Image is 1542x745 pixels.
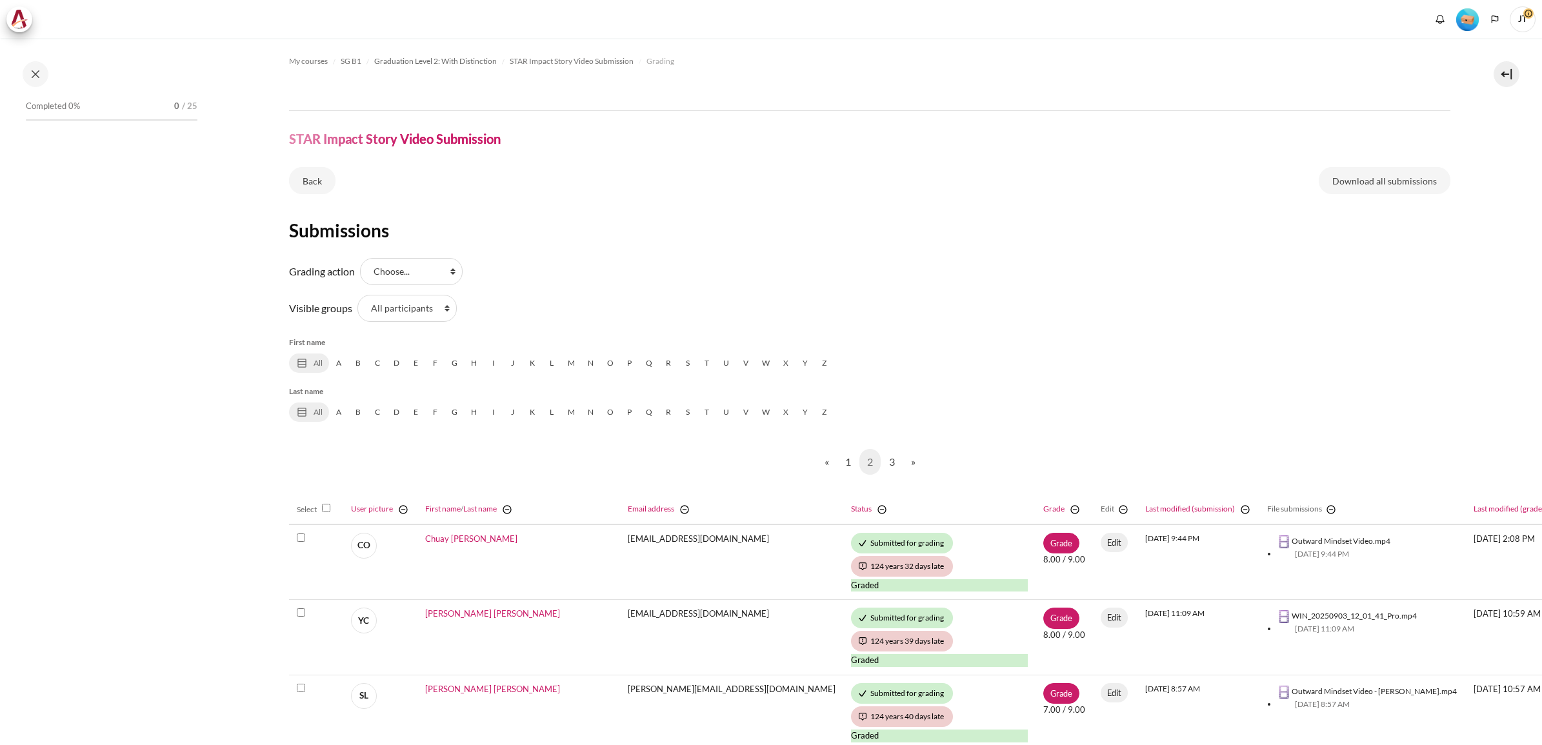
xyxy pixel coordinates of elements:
td: 8.00 / 9.00 [1036,600,1093,675]
span: JT [1510,6,1536,32]
a: M [561,353,581,373]
nav: Navigation bar [289,51,1450,72]
a: Outward Mindset Video - [PERSON_NAME].mp4 [1292,686,1457,696]
a: T [697,353,717,373]
td: [DATE] 9:44 PM [1137,524,1259,600]
a: L [542,353,561,373]
a: I [484,402,503,422]
img: switch_minus [1239,503,1252,516]
td: [EMAIL_ADDRESS][DOMAIN_NAME] [620,600,843,675]
span: My courses [289,55,328,67]
a: All [289,353,329,373]
div: Submitted for grading [851,608,953,628]
a: Email address [628,504,674,513]
a: [PERSON_NAME] [PERSON_NAME] [425,608,560,619]
a: Architeck Architeck [6,6,39,32]
a: Chuay [PERSON_NAME] [425,533,517,544]
a: P [620,402,639,422]
a: J [503,402,523,422]
a: Edit [1101,533,1128,552]
img: switch_minus [1068,503,1081,516]
a: User picture [351,504,393,513]
div: Graded [851,579,1028,592]
a: 2 [859,449,881,475]
a: YC [351,608,382,633]
label: Visible groups [289,301,352,316]
a: Last modified (submission) [1145,504,1235,513]
a: Last name [463,504,497,513]
td: [EMAIL_ADDRESS][DOMAIN_NAME] [620,524,843,600]
div: Level #1 [1456,7,1479,31]
a: Back [289,167,335,194]
a: Previous page [817,449,837,475]
a: F [426,402,445,422]
img: Architeck [10,10,28,29]
div: Submitted for grading [851,533,953,553]
a: First name [425,504,461,513]
h5: Last name [289,386,1450,397]
a: Y [796,402,815,422]
a: Z [815,402,834,422]
img: Outward Mindset Video - Andy Lin.mp4 [1277,686,1290,699]
span: 0 [174,100,179,113]
img: switch_minus [1325,503,1337,516]
img: Outward Mindset Video.mp4 [1277,535,1290,548]
a: H [465,353,484,373]
a: E [406,402,426,422]
a: Grade [1043,683,1080,704]
span: / 25 [182,100,197,113]
a: T [697,402,717,422]
a: C [368,402,387,422]
a: B [348,402,368,422]
a: O [601,353,620,373]
input: Select all [322,504,330,512]
span: Grading [646,55,674,67]
img: Level #1 [1456,8,1479,31]
a: 3 [881,449,903,475]
a: Grade [1043,504,1065,513]
h5: First name [289,337,1450,348]
a: G [445,402,465,422]
a: [PERSON_NAME] [PERSON_NAME] [425,684,560,694]
a: Grading [646,54,674,69]
a: G [445,353,465,373]
a: I [484,353,503,373]
a: User menu [1510,6,1536,32]
h2: Submissions [289,219,1450,242]
a: Z [815,353,834,373]
a: V [736,402,756,422]
a: D [387,402,406,422]
a: Y [796,353,815,373]
a: V [736,353,756,373]
a: Hide Status [873,503,888,516]
a: Hide File submissions [1322,503,1337,516]
a: Grade [1043,608,1080,628]
a: S [678,402,697,422]
th: Edit [1093,495,1137,524]
a: X [776,402,796,422]
span: « [825,454,829,470]
a: Hide Email address [676,503,691,516]
img: switch_minus [876,503,888,516]
h4: STAR Impact Story Video Submission [289,130,501,147]
a: S [678,353,697,373]
a: Q [639,353,659,373]
div: 124 years 40 days late [851,706,953,727]
a: P [620,353,639,373]
img: switch_minus [397,503,410,516]
a: My courses [289,54,328,69]
label: Grading action [289,264,355,279]
div: Submitted for grading [851,683,953,704]
a: J [503,353,523,373]
div: Graded [851,654,1028,667]
td: 8.00 / 9.00 [1036,524,1093,600]
a: U [717,402,736,422]
a: O [601,402,620,422]
a: Download all submissions [1319,167,1450,194]
a: Graduation Level 2: With Distinction [374,54,497,69]
span: CO [351,533,377,559]
a: R [659,402,678,422]
img: switch_minus [678,503,691,516]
